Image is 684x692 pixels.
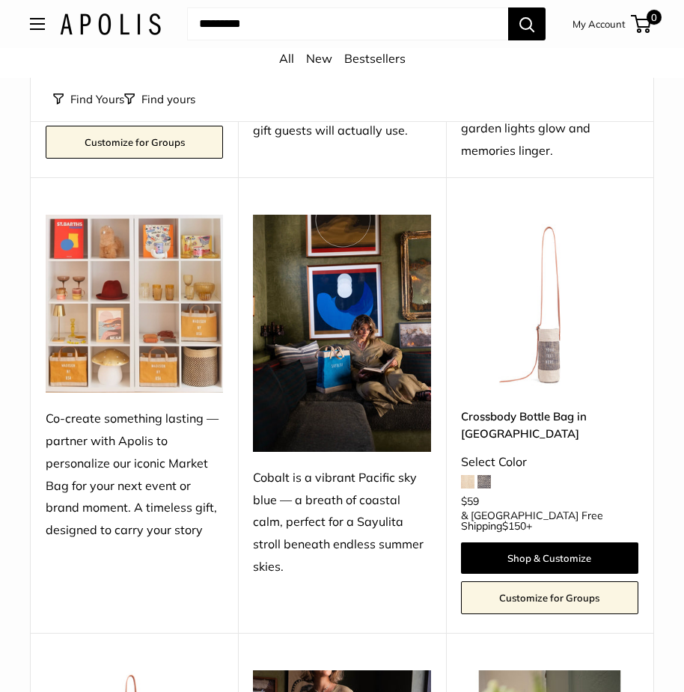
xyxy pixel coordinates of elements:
input: Search... [187,7,508,40]
a: Bestsellers [344,51,406,66]
a: Crossbody Bottle Bag in [GEOGRAPHIC_DATA] [461,408,638,443]
img: description_Our first Crossbody Bottle Bag [461,215,638,392]
img: Apolis [60,13,161,35]
a: description_Our first Crossbody Bottle Bagdescription_Even available for group gifting and events [461,215,638,392]
div: Select Color [461,451,638,474]
button: Search [508,7,546,40]
div: Co-create something lasting — partner with Apolis to personalize our iconic Market Bag for your n... [46,408,223,542]
img: Cobalt is a vibrant Pacific sky blue — a breath of coastal calm, perfect for a Sayulita stroll be... [253,215,430,451]
a: Customize for Groups [46,126,223,159]
a: My Account [572,15,626,33]
span: 0 [647,10,662,25]
span: $150 [502,519,526,533]
a: 0 [632,15,651,33]
a: New [306,51,332,66]
img: Co-create something lasting — partner with Apolis to personalize our iconic Market Bag for your n... [46,215,223,393]
a: Shop & Customize [461,542,638,574]
span: $59 [461,494,479,508]
a: All [279,51,294,66]
a: Customize for Groups [461,581,638,614]
button: Filter collection [124,89,195,110]
span: & [GEOGRAPHIC_DATA] Free Shipping + [461,510,638,531]
div: Cobalt is a vibrant Pacific sky blue — a breath of coastal calm, perfect for a Sayulita stroll be... [253,467,430,579]
button: Open menu [30,18,45,30]
button: Find Yours [53,89,124,110]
